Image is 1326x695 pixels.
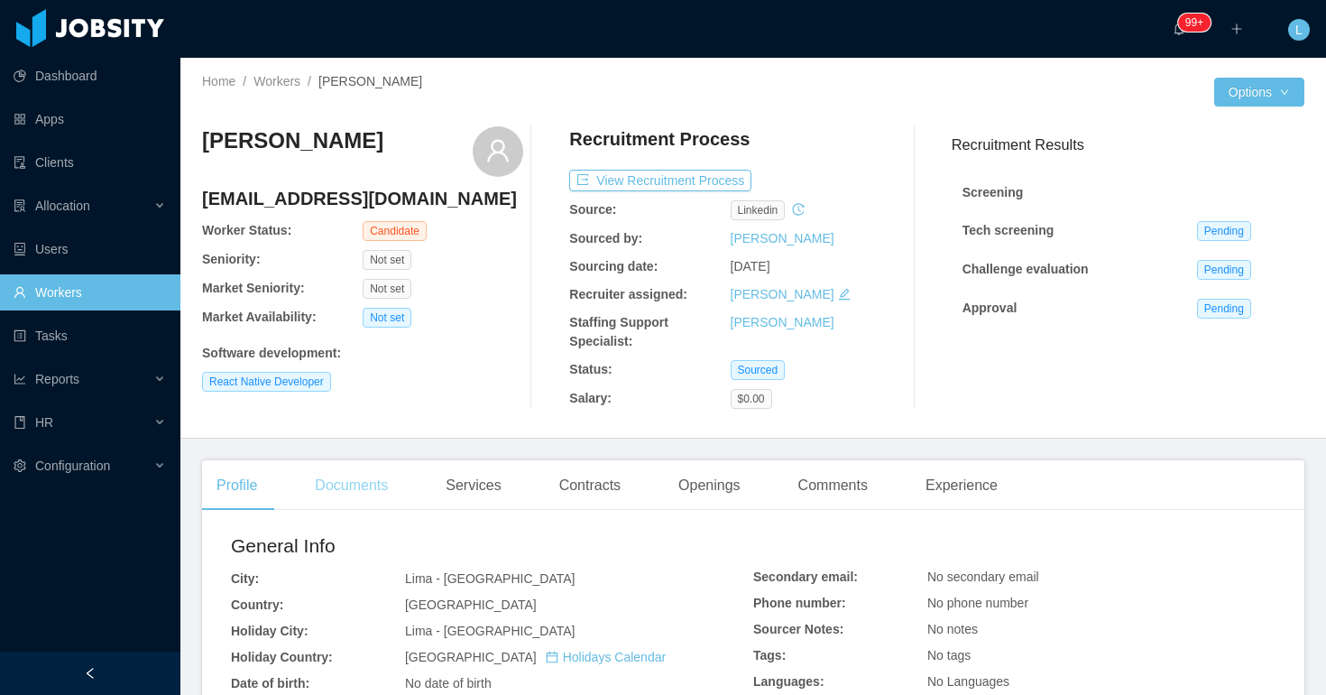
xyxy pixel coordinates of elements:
[231,624,308,638] b: Holiday City:
[14,318,166,354] a: icon: profileTasks
[1173,23,1185,35] i: icon: bell
[202,252,261,266] b: Seniority:
[792,203,805,216] i: icon: history
[485,138,511,163] i: icon: user
[753,596,846,610] b: Phone number:
[569,315,668,348] b: Staffing Support Specialist:
[14,416,26,429] i: icon: book
[202,310,317,324] b: Market Availability:
[569,126,750,152] h4: Recruitment Process
[569,259,658,273] b: Sourcing date:
[1295,19,1303,41] span: L
[202,186,523,211] h4: [EMAIL_ADDRESS][DOMAIN_NAME]
[231,571,259,586] b: City:
[753,648,786,663] b: Tags:
[231,532,753,561] h2: General Info
[569,202,616,217] b: Source:
[14,274,166,310] a: icon: userWorkers
[405,598,537,612] span: [GEOGRAPHIC_DATA]
[405,624,576,638] span: Lima - [GEOGRAPHIC_DATA]
[35,459,110,473] span: Configuration
[927,674,1009,689] span: No Languages
[731,389,772,409] span: $0.00
[14,373,26,385] i: icon: line-chart
[1197,299,1251,319] span: Pending
[962,185,1024,199] strong: Screening
[202,281,305,295] b: Market Seniority:
[927,622,978,636] span: No notes
[35,199,90,213] span: Allocation
[202,126,383,155] h3: [PERSON_NAME]
[753,622,843,636] b: Sourcer Notes:
[546,651,558,663] i: icon: calendar
[14,231,166,267] a: icon: robotUsers
[363,250,411,270] span: Not set
[1230,23,1243,35] i: icon: plus
[202,460,272,511] div: Profile
[927,570,1039,584] span: No secondary email
[202,74,235,88] a: Home
[202,372,331,392] span: React Native Developer
[784,460,882,511] div: Comments
[308,74,311,88] span: /
[363,279,411,299] span: Not set
[753,570,858,584] b: Secondary email:
[431,460,515,511] div: Services
[569,287,687,301] b: Recruiter assigned:
[753,674,824,689] b: Languages:
[318,74,422,88] span: [PERSON_NAME]
[243,74,246,88] span: /
[569,231,642,246] b: Sourced by:
[363,308,411,328] span: Not set
[569,170,751,191] button: icon: exportView Recruitment Process
[1197,260,1251,280] span: Pending
[952,134,1304,156] h3: Recruitment Results
[14,459,26,472] i: icon: setting
[405,676,492,690] span: No date of birth
[202,346,341,360] b: Software development :
[545,460,635,511] div: Contracts
[838,288,851,301] i: icon: edit
[363,221,427,241] span: Candidate
[911,460,1012,511] div: Experience
[962,223,1054,237] strong: Tech screening
[731,315,834,329] a: [PERSON_NAME]
[231,676,309,690] b: Date of birth:
[202,223,291,237] b: Worker Status:
[231,650,333,664] b: Holiday Country:
[1178,14,1211,32] sup: 2142
[731,259,770,273] span: [DATE]
[14,58,166,94] a: icon: pie-chartDashboard
[14,101,166,137] a: icon: appstoreApps
[962,301,1018,315] strong: Approval
[569,173,751,188] a: icon: exportView Recruitment Process
[962,262,1089,276] strong: Challenge evaluation
[14,199,26,212] i: icon: solution
[35,372,79,386] span: Reports
[300,460,402,511] div: Documents
[253,74,300,88] a: Workers
[14,144,166,181] a: icon: auditClients
[231,598,283,612] b: Country:
[731,231,834,246] a: [PERSON_NAME]
[731,360,786,380] span: Sourced
[927,646,1275,665] div: No tags
[405,571,576,586] span: Lima - [GEOGRAPHIC_DATA]
[1197,221,1251,241] span: Pending
[569,362,612,376] b: Status:
[664,460,755,511] div: Openings
[731,200,786,220] span: linkedin
[927,596,1028,610] span: No phone number
[569,391,612,405] b: Salary:
[731,287,834,301] a: [PERSON_NAME]
[35,415,53,430] span: HR
[1214,78,1304,107] button: Optionsicon: down
[546,650,666,664] a: icon: calendarHolidays Calendar
[405,650,666,664] span: [GEOGRAPHIC_DATA]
